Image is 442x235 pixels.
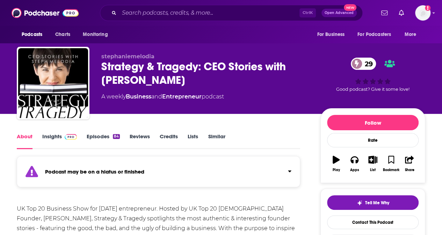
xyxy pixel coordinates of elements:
[65,134,77,140] img: Podchaser Pro
[350,168,359,172] div: Apps
[327,195,419,210] button: tell me why sparkleTell Me Why
[312,28,353,41] button: open menu
[18,48,88,118] img: Strategy & Tragedy: CEO Stories with Steph Melodia
[351,58,376,70] a: 29
[383,168,399,172] div: Bookmark
[101,53,154,60] span: stephaniemelodia
[22,30,42,39] span: Podcasts
[336,87,410,92] span: Good podcast? Give it some love!
[353,28,401,41] button: open menu
[400,151,419,176] button: Share
[45,168,144,175] strong: Podcast may be on a hiatus or finished
[327,215,419,229] a: Contact This Podcast
[382,151,400,176] button: Bookmark
[51,28,74,41] a: Charts
[344,4,356,11] span: New
[321,9,357,17] button: Open AdvancedNew
[327,133,419,147] div: Rate
[130,133,150,149] a: Reviews
[12,6,79,20] img: Podchaser - Follow, Share and Rate Podcasts
[396,7,407,19] a: Show notifications dropdown
[415,5,430,21] span: Logged in as PRSuperstar
[365,200,389,206] span: Tell Me Why
[357,30,391,39] span: For Podcasters
[405,168,414,172] div: Share
[325,11,354,15] span: Open Advanced
[78,28,117,41] button: open menu
[345,151,363,176] button: Apps
[317,30,345,39] span: For Business
[358,58,376,70] span: 29
[400,28,425,41] button: open menu
[405,30,416,39] span: More
[378,7,390,19] a: Show notifications dropdown
[327,115,419,130] button: Follow
[126,93,151,100] a: Business
[101,93,224,101] div: A weekly podcast
[113,134,120,139] div: 84
[327,151,345,176] button: Play
[425,5,430,11] svg: Add a profile image
[151,93,162,100] span: and
[160,133,178,149] a: Credits
[415,5,430,21] img: User Profile
[119,7,299,19] input: Search podcasts, credits, & more...
[162,93,202,100] a: Entrepreneur
[208,133,225,149] a: Similar
[83,30,108,39] span: Monitoring
[299,8,316,17] span: Ctrl K
[55,30,70,39] span: Charts
[17,160,300,187] section: Click to expand status details
[333,168,340,172] div: Play
[42,133,77,149] a: InsightsPodchaser Pro
[370,168,376,172] div: List
[17,133,32,149] a: About
[357,200,362,206] img: tell me why sparkle
[17,28,51,41] button: open menu
[188,133,198,149] a: Lists
[100,5,363,21] div: Search podcasts, credits, & more...
[320,53,425,96] div: 29Good podcast? Give it some love!
[87,133,120,149] a: Episodes84
[415,5,430,21] button: Show profile menu
[364,151,382,176] button: List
